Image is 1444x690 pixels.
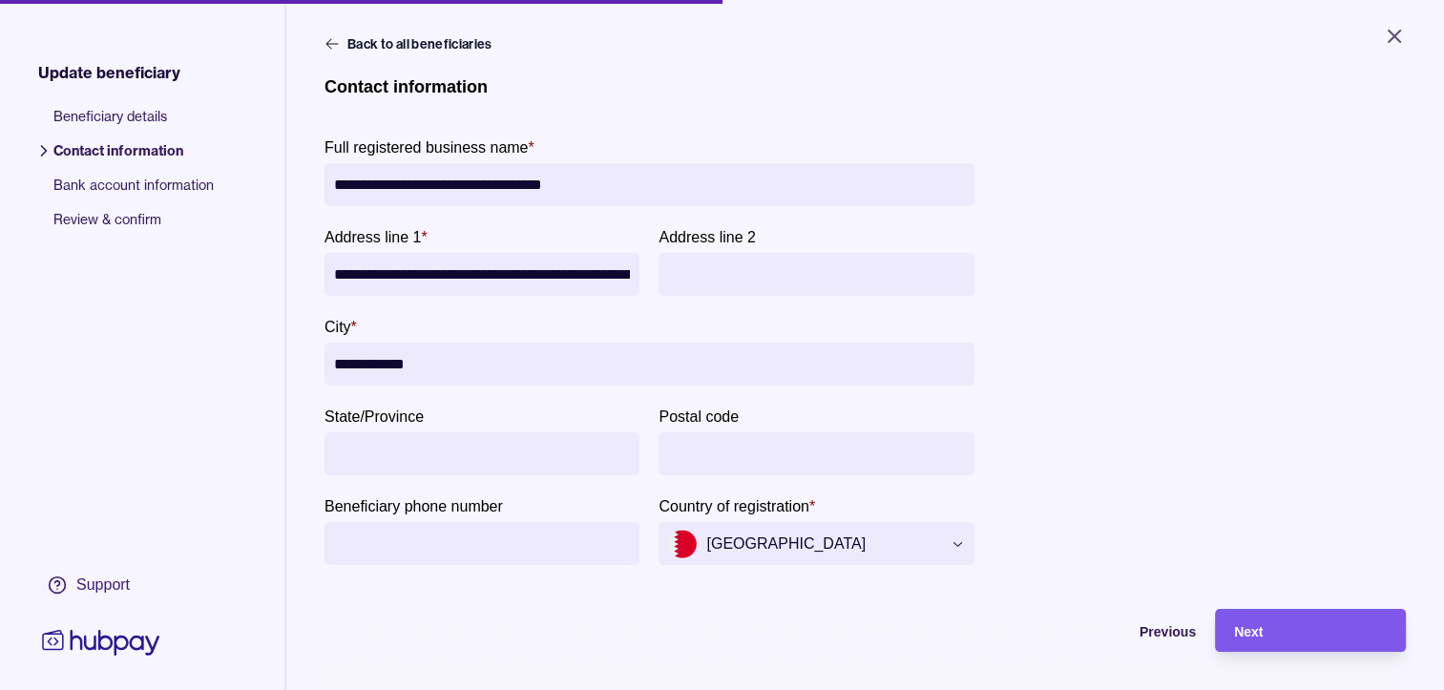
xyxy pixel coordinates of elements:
[659,408,739,425] p: Postal code
[659,225,755,248] label: Address line 2
[659,229,755,245] p: Address line 2
[324,76,488,97] h1: Contact information
[668,253,964,296] input: Address line 2
[53,176,214,210] span: Bank account information
[334,163,965,206] input: Full registered business name
[324,229,421,245] p: Address line 1
[324,498,503,514] p: Beneficiary phone number
[324,136,534,158] label: Full registered business name
[38,565,164,605] a: Support
[53,141,214,176] span: Contact information
[334,432,630,475] input: State/Province
[659,494,815,517] label: Country of registration
[659,405,739,428] label: Postal code
[334,343,965,386] input: City
[1360,15,1429,57] button: Close
[53,107,214,141] span: Beneficiary details
[1140,624,1196,639] span: Previous
[1215,609,1406,652] button: Next
[38,61,180,84] span: Update beneficiary
[1005,609,1196,652] button: Previous
[53,210,214,244] span: Review & confirm
[324,405,424,428] label: State/Province
[324,34,496,53] button: Back to all beneficiaries
[324,494,503,517] label: Beneficiary phone number
[324,315,357,338] label: City
[324,319,351,335] p: City
[324,408,424,425] p: State/Province
[76,575,130,596] div: Support
[334,253,630,296] input: Address line 1
[1234,624,1263,639] span: Next
[324,139,528,156] p: Full registered business name
[659,498,808,514] p: Country of registration
[334,522,630,565] input: Beneficiary phone number
[668,432,964,475] input: Postal code
[324,225,428,248] label: Address line 1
